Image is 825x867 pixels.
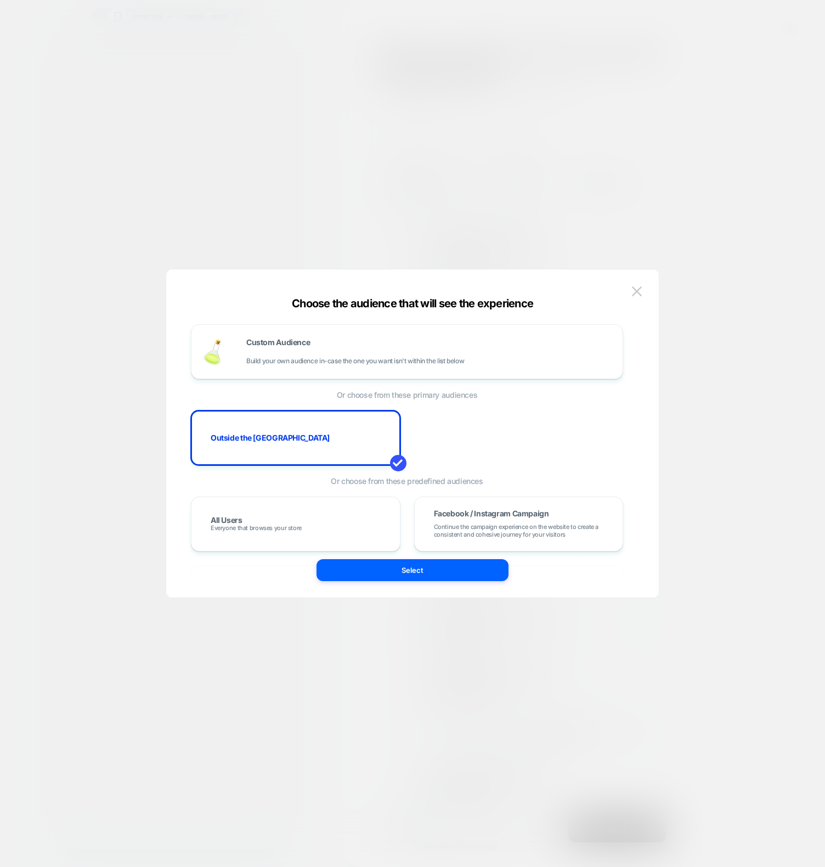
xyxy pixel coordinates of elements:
[191,390,623,399] span: Or choose from these primary audiences
[246,357,464,365] span: Build your own audience in-case the one you want isn't within the list below
[317,559,508,581] button: Select
[434,510,549,517] span: Facebook / Instagram Campaign
[166,297,659,310] div: Choose the audience that will see the experience
[632,286,642,296] img: close
[434,523,604,538] span: Continue the campaign experience on the website to create a consistent and cohesive journey for y...
[191,476,623,486] span: Or choose from these predefined audiences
